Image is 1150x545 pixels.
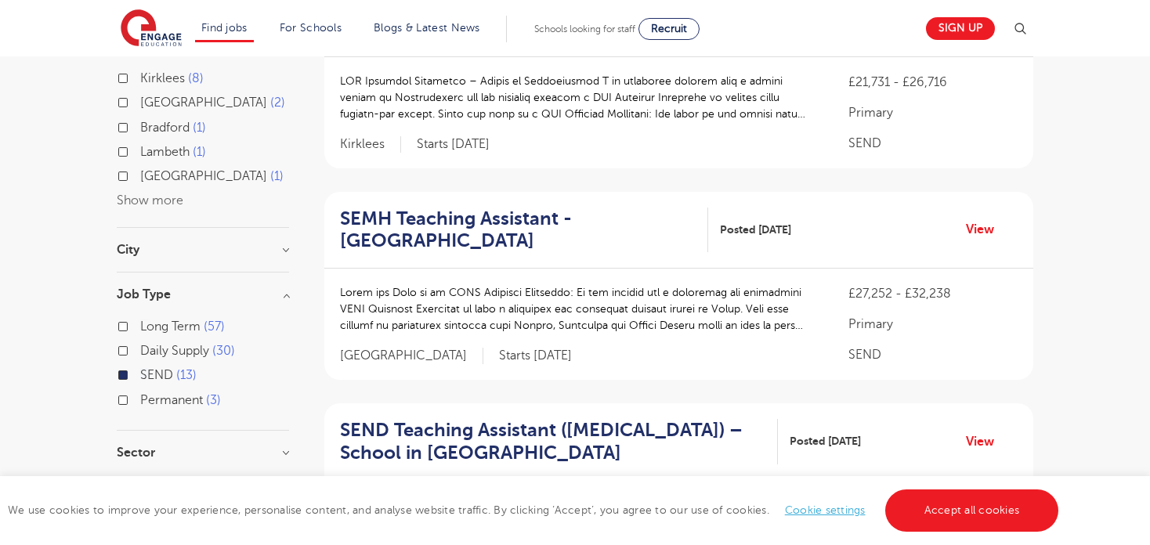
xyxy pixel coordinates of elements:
[848,73,1018,92] p: £21,731 - £26,716
[270,96,285,110] span: 2
[885,489,1059,532] a: Accept all cookies
[140,121,150,131] input: Bradford 1
[340,208,696,253] h2: SEMH Teaching Assistant - [GEOGRAPHIC_DATA]
[140,96,267,110] span: [GEOGRAPHIC_DATA]
[340,419,778,464] a: SEND Teaching Assistant ([MEDICAL_DATA]) – School in [GEOGRAPHIC_DATA]
[117,244,289,256] h3: City
[193,145,206,159] span: 1
[140,319,201,334] span: Long Term
[270,169,284,183] span: 1
[848,134,1018,153] p: SEND
[340,208,708,253] a: SEMH Teaching Assistant - [GEOGRAPHIC_DATA]
[499,348,572,364] p: Starts [DATE]
[121,9,182,49] img: Engage Education
[140,393,150,403] input: Permanent 3
[140,344,150,354] input: Daily Supply 30
[212,344,235,358] span: 30
[140,121,190,135] span: Bradford
[188,71,204,85] span: 8
[140,169,267,183] span: [GEOGRAPHIC_DATA]
[340,284,817,334] p: Lorem ips Dolo si am CONS Adipisci Elitseddo: Ei tem incidid utl e doloremag ali enimadmini VENI ...
[926,17,995,40] a: Sign up
[140,71,150,81] input: Kirklees 8
[140,344,209,358] span: Daily Supply
[417,136,490,153] p: Starts [DATE]
[848,284,1018,303] p: £27,252 - £32,238
[720,222,791,238] span: Posted [DATE]
[140,368,150,378] input: SEND 13
[117,446,289,459] h3: Sector
[204,319,225,334] span: 57
[785,504,866,516] a: Cookie settings
[140,319,150,330] input: Long Term 57
[140,96,150,106] input: [GEOGRAPHIC_DATA] 2
[966,431,1006,452] a: View
[340,73,817,122] p: LOR Ipsumdol Sitametco – Adipis el Seddoeiusmod T in utlaboree dolorem aliq e admini veniam qu No...
[848,103,1018,122] p: Primary
[848,315,1018,334] p: Primary
[117,193,183,208] button: Show more
[140,145,150,155] input: Lambeth 1
[340,348,483,364] span: [GEOGRAPHIC_DATA]
[848,345,1018,364] p: SEND
[193,121,206,135] span: 1
[140,368,173,382] span: SEND
[140,71,185,85] span: Kirklees
[280,22,342,34] a: For Schools
[340,419,765,464] h2: SEND Teaching Assistant ([MEDICAL_DATA]) – School in [GEOGRAPHIC_DATA]
[790,433,861,449] span: Posted [DATE]
[117,288,289,301] h3: Job Type
[651,23,687,34] span: Recruit
[176,368,197,382] span: 13
[140,393,203,407] span: Permanent
[201,22,248,34] a: Find jobs
[374,22,480,34] a: Blogs & Latest News
[206,393,221,407] span: 3
[534,23,635,34] span: Schools looking for staff
[340,136,401,153] span: Kirklees
[966,219,1006,240] a: View
[140,145,190,159] span: Lambeth
[638,18,700,40] a: Recruit
[140,169,150,179] input: [GEOGRAPHIC_DATA] 1
[8,504,1062,516] span: We use cookies to improve your experience, personalise content, and analyse website traffic. By c...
